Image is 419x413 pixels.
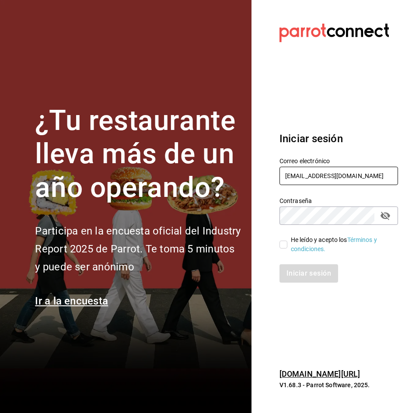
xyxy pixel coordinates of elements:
[279,369,360,378] a: [DOMAIN_NAME][URL]
[35,104,235,204] font: ¿Tu restaurante lleva más de un año operando?
[35,295,108,307] a: Ir a la encuesta
[378,208,393,223] button: campo de contraseña
[35,225,241,273] font: Participa en la encuesta oficial del Industry Report 2025 de Parrot. Te toma 5 minutos y puede se...
[279,381,370,388] font: V1.68.3 - Parrot Software, 2025.
[279,157,330,164] font: Correo electrónico
[291,236,347,243] font: He leído y acepto los
[291,236,377,252] a: Términos y condiciones.
[279,197,312,204] font: Contraseña
[279,133,343,145] font: Iniciar sesión
[279,167,398,185] input: Ingresa tu correo electrónico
